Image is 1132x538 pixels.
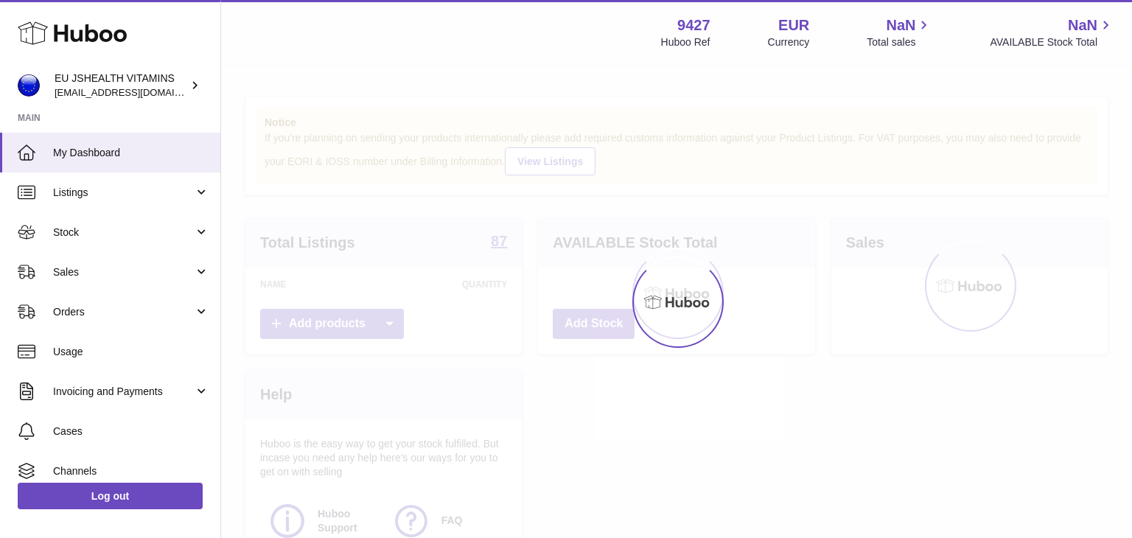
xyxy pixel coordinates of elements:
[661,35,710,49] div: Huboo Ref
[53,146,209,160] span: My Dashboard
[867,15,932,49] a: NaN Total sales
[53,265,194,279] span: Sales
[53,464,209,478] span: Channels
[55,71,187,99] div: EU JSHEALTH VITAMINS
[53,305,194,319] span: Orders
[990,15,1114,49] a: NaN AVAILABLE Stock Total
[768,35,810,49] div: Currency
[867,35,932,49] span: Total sales
[778,15,809,35] strong: EUR
[53,345,209,359] span: Usage
[53,186,194,200] span: Listings
[990,35,1114,49] span: AVAILABLE Stock Total
[886,15,915,35] span: NaN
[1068,15,1097,35] span: NaN
[55,86,217,98] span: [EMAIL_ADDRESS][DOMAIN_NAME]
[18,74,40,97] img: internalAdmin-9427@internal.huboo.com
[53,425,209,439] span: Cases
[53,385,194,399] span: Invoicing and Payments
[18,483,203,509] a: Log out
[53,226,194,240] span: Stock
[677,15,710,35] strong: 9427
